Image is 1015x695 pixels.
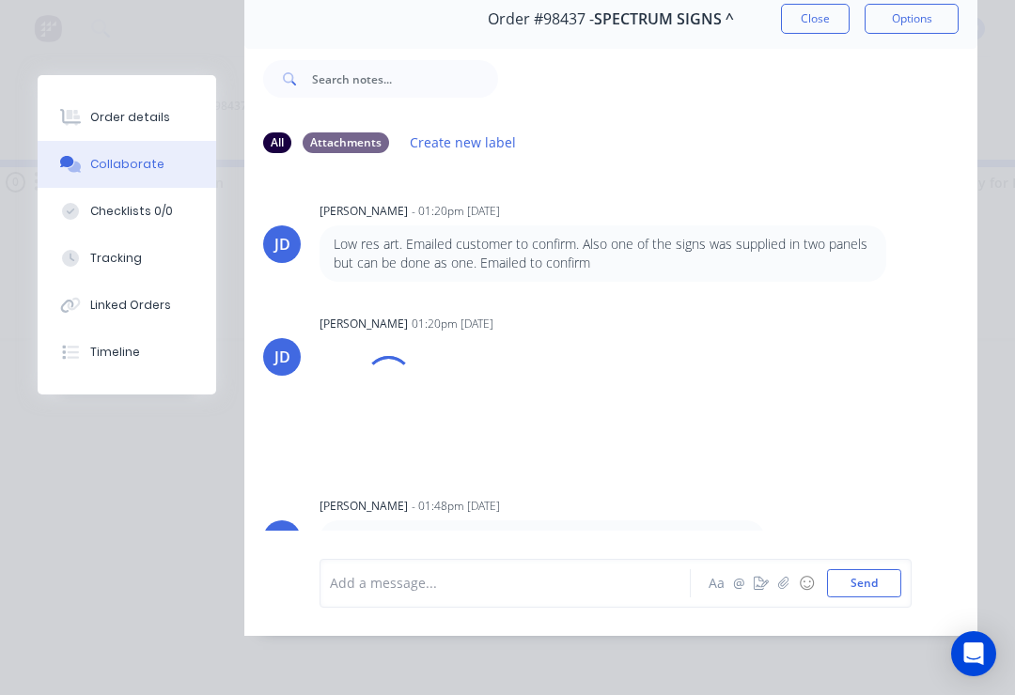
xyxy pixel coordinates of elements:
[90,297,171,314] div: Linked Orders
[90,250,142,267] div: Tracking
[263,132,291,153] div: All
[90,203,173,220] div: Checklists 0/0
[334,235,872,273] p: Low res art. Emailed customer to confirm. Also one of the signs was supplied in two panels but ca...
[38,94,216,141] button: Order details
[488,10,594,28] span: Order #98437 -
[795,572,818,595] button: ☺
[38,141,216,188] button: Collaborate
[705,572,727,595] button: Aa
[38,282,216,329] button: Linked Orders
[412,316,493,332] div: 01:20pm [DATE]
[90,344,140,361] div: Timeline
[951,631,996,676] div: Open Intercom Messenger
[38,188,216,235] button: Checklists 0/0
[274,528,290,550] div: JD
[412,498,500,515] div: - 01:48pm [DATE]
[827,569,901,597] button: Send
[781,4,850,34] button: Close
[312,60,498,98] input: Search notes...
[320,498,408,515] div: [PERSON_NAME]
[274,346,290,368] div: JD
[38,235,216,282] button: Tracking
[320,203,408,220] div: [PERSON_NAME]
[320,316,408,332] div: [PERSON_NAME]
[865,4,959,34] button: Options
[594,10,734,28] span: SPECTRUM SIGNS ^
[90,156,164,173] div: Collaborate
[274,233,290,255] div: JD
[400,130,526,155] button: Create new label
[303,132,389,153] div: Attachments
[90,109,170,126] div: Order details
[38,329,216,376] button: Timeline
[412,203,500,220] div: - 01:20pm [DATE]
[727,572,750,595] button: @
